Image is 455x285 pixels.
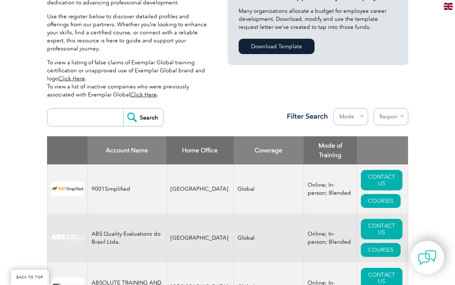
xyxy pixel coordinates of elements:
a: Click Here [130,91,157,98]
td: 9001Simplified [88,164,166,213]
td: [GEOGRAPHIC_DATA] [166,213,234,262]
th: : activate to sort column ascending [357,136,408,164]
a: Download Template [239,39,315,54]
p: Many organizations allocate a budget for employee career development. Download, modify and use th... [239,7,397,31]
td: ABS Quality Evaluations do Brasil Ltda. [88,213,166,262]
th: Account Name: activate to sort column descending [88,136,166,164]
th: Home Office: activate to sort column ascending [166,136,234,164]
th: Mode of Training: activate to sort column ascending [304,136,357,164]
th: Coverage: activate to sort column ascending [234,136,304,164]
a: COURSES [361,194,401,208]
td: Online; In-person; Blended [304,164,357,213]
img: contact-chat.png [418,248,436,267]
p: Use the register below to discover detailed profiles and offerings from our partners. Whether you... [47,12,210,53]
a: CONTACT US [361,170,402,190]
img: en [444,3,453,10]
a: CONTACT US [361,219,402,239]
a: Click Here [58,75,85,82]
input: Search [123,109,163,126]
a: BACK TO TOP [11,270,49,285]
p: To view a listing of false claims of Exemplar Global training certification or unapproved use of ... [47,58,210,99]
img: c92924ac-d9bc-ea11-a814-000d3a79823d-logo.jpg [51,234,84,242]
td: Global [234,164,304,213]
img: 37c9c059-616f-eb11-a812-002248153038-logo.png [51,182,84,197]
td: Global [234,213,304,262]
td: [GEOGRAPHIC_DATA] [166,164,234,213]
h3: Filter Search [282,112,328,121]
td: Online; In-person; Blended [304,213,357,262]
a: COURSES [361,243,401,257]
